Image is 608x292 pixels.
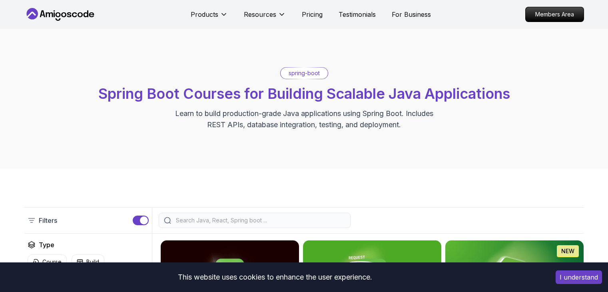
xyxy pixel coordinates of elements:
button: Course [28,254,67,270]
p: Course [42,258,62,266]
a: Pricing [302,10,323,19]
button: Products [191,10,228,26]
input: Search Java, React, Spring boot ... [174,216,345,224]
p: NEW [561,247,574,255]
p: Build [86,258,99,266]
a: For Business [392,10,431,19]
p: Filters [39,216,57,225]
div: This website uses cookies to enhance the user experience. [6,268,544,286]
h2: Type [39,240,54,250]
p: Products [191,10,218,19]
p: Resources [244,10,276,19]
button: Accept cookies [556,270,602,284]
p: Learn to build production-grade Java applications using Spring Boot. Includes REST APIs, database... [170,108,439,130]
p: spring-boot [289,69,320,77]
span: Spring Boot Courses for Building Scalable Java Applications [98,85,510,102]
a: Members Area [525,7,584,22]
a: Testimonials [339,10,376,19]
button: Resources [244,10,286,26]
button: Build [72,254,104,270]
